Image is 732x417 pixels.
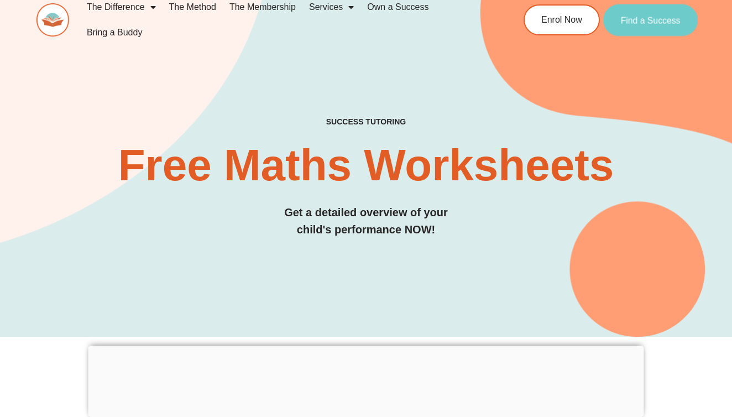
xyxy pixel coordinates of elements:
[621,15,681,24] span: Find a Success
[80,20,149,45] a: Bring a Buddy
[524,4,600,35] a: Enrol Now
[603,4,698,36] a: Find a Success
[36,143,696,187] h2: Free Maths Worksheets​
[88,346,644,414] iframe: Advertisement
[542,292,732,417] iframe: Chat Widget
[36,117,696,127] h4: SUCCESS TUTORING​
[541,15,582,24] span: Enrol Now
[36,204,696,238] h3: Get a detailed overview of your child's performance NOW!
